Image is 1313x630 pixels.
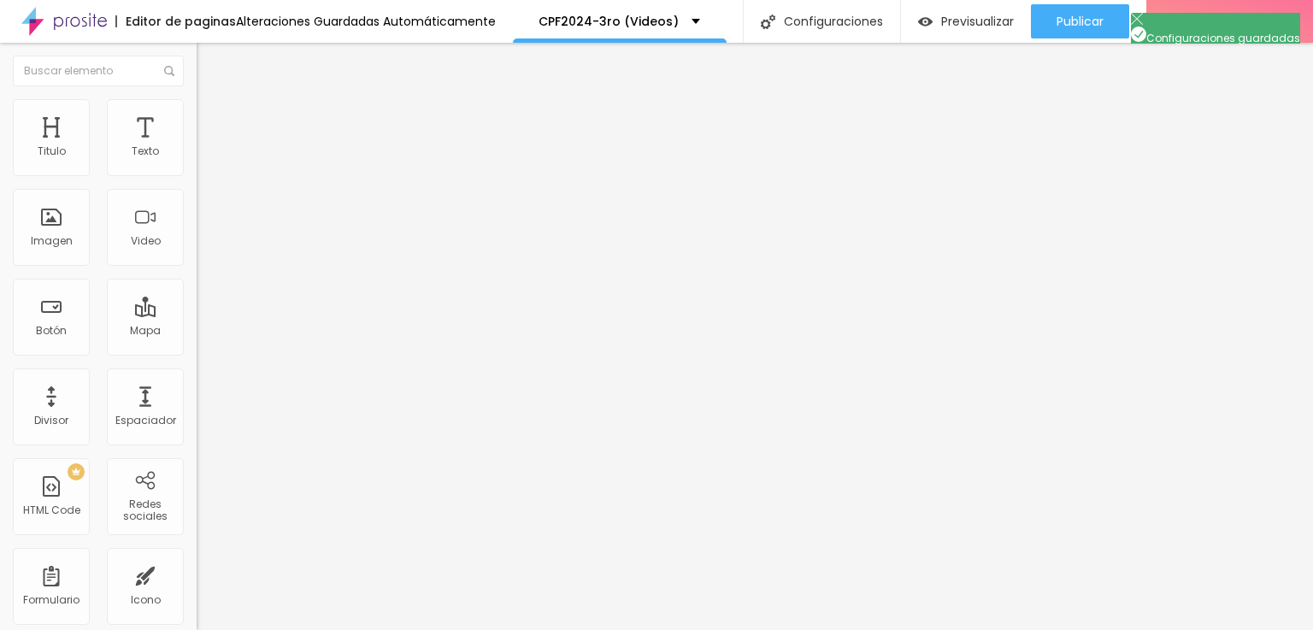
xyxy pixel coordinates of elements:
span: Publicar [1057,15,1104,28]
div: Alteraciones Guardadas Automáticamente [236,15,496,27]
div: Formulario [23,594,79,606]
span: Configuraciones guardadas [1131,31,1300,45]
img: Icone [761,15,775,29]
div: Titulo [38,145,66,157]
img: Icone [1131,26,1146,42]
div: Video [131,235,161,247]
div: Editor de paginas [115,15,236,27]
button: Previsualizar [901,4,1031,38]
div: Icono [131,594,161,606]
img: Icone [164,66,174,76]
img: view-1.svg [918,15,933,29]
input: Buscar elemento [13,56,184,86]
div: HTML Code [23,504,80,516]
div: Divisor [34,415,68,427]
button: Publicar [1031,4,1129,38]
span: Previsualizar [941,15,1014,28]
div: Mapa [130,325,161,337]
div: Espaciador [115,415,176,427]
div: Redes sociales [111,498,179,523]
div: Texto [132,145,159,157]
p: CPF2024-3ro (Videos) [539,15,679,27]
iframe: Editor [197,43,1313,630]
img: Icone [1131,13,1143,25]
div: Imagen [31,235,73,247]
div: Botón [36,325,67,337]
